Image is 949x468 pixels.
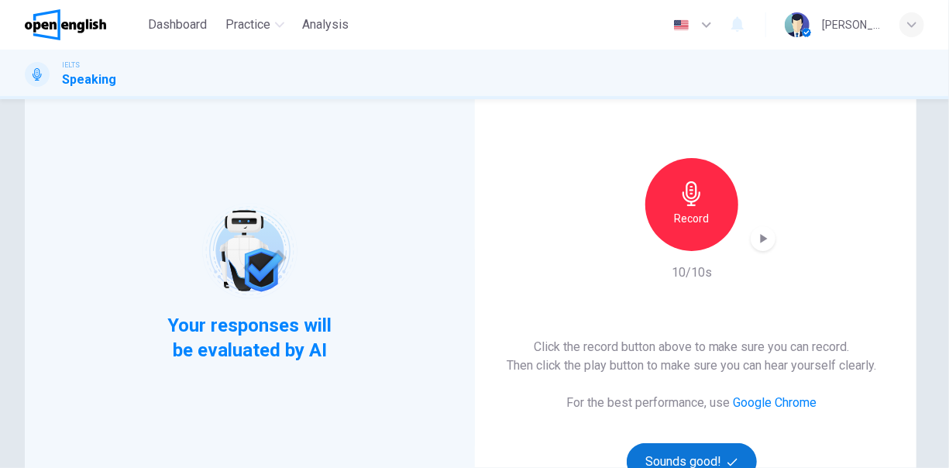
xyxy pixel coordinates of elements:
a: Google Chrome [733,395,817,410]
span: Analysis [303,15,349,34]
span: Practice [225,15,270,34]
img: robot icon [201,201,299,300]
span: IELTS [62,60,80,71]
h6: 10/10s [672,263,712,282]
button: Practice [219,11,291,39]
h6: For the best performance, use [566,394,817,412]
h6: Click the record button above to make sure you can record. Then click the play button to make sur... [507,338,876,375]
div: [PERSON_NAME] [822,15,881,34]
a: OpenEnglish logo [25,9,142,40]
span: Your responses will be evaluated by AI [156,313,344,363]
button: Record [645,158,738,251]
span: Dashboard [148,15,207,34]
h1: Speaking [62,71,116,89]
h6: Record [674,209,709,228]
img: Profile picture [785,12,810,37]
button: Analysis [297,11,356,39]
img: OpenEnglish logo [25,9,106,40]
img: en [672,19,691,31]
button: Dashboard [142,11,213,39]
